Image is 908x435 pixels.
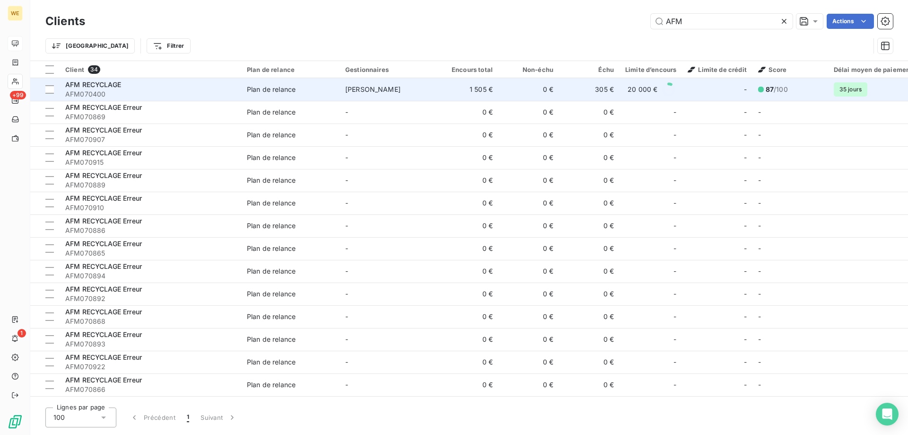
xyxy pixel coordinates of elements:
td: 0 € [498,351,559,373]
div: Plan de relance [247,244,296,253]
span: - [345,358,348,366]
span: - [673,107,676,117]
td: 0 € [498,169,559,192]
span: - [345,381,348,389]
td: 0 € [438,237,498,260]
button: Actions [827,14,874,29]
td: 0 € [498,328,559,351]
span: - [345,290,348,298]
span: AFM RECYCLAGE Erreur [65,103,142,111]
span: AFM070915 [65,158,236,167]
span: - [758,108,761,116]
span: - [673,153,676,162]
span: AFM RECYCLAGE Erreur [65,308,142,316]
span: - [758,267,761,275]
span: - [673,221,676,231]
td: 0 € [498,124,559,146]
span: - [744,266,747,276]
span: AFM070892 [65,294,236,303]
span: - [673,244,676,253]
span: AFM RECYCLAGE Erreur [65,330,142,338]
td: 0 € [559,328,620,351]
div: Plan de relance [247,312,296,321]
div: Non-échu [504,66,553,73]
span: - [673,357,676,367]
td: 0 € [559,351,620,373]
span: - [345,108,348,116]
div: Encours total [444,66,493,73]
span: - [744,85,747,94]
span: 20 000 € [628,85,657,94]
div: Plan de relance [247,335,296,344]
span: - [345,153,348,161]
td: 0 € [438,214,498,237]
span: - [673,130,676,140]
td: 0 € [559,124,620,146]
input: Rechercher [651,14,793,29]
td: 0 € [559,305,620,328]
button: 1 [181,408,195,427]
span: 35 jours [834,82,867,97]
span: - [673,176,676,185]
td: 0 € [438,101,498,124]
span: AFM070894 [65,271,236,281]
td: 0 € [559,192,620,214]
span: 87 [766,85,774,93]
button: Filtrer [147,38,190,53]
h3: Clients [45,13,85,30]
span: AFM070893 [65,339,236,349]
div: Plan de relance [247,221,296,231]
td: 0 € [498,260,559,283]
td: 0 € [438,283,498,305]
span: Score [758,66,787,73]
td: 0 € [438,351,498,373]
span: - [744,312,747,321]
div: Plan de relance [247,107,296,117]
span: +99 [10,91,26,99]
span: - [744,357,747,367]
span: AFM RECYCLAGE Erreur [65,399,142,407]
span: AFM RECYCLAGE Erreur [65,285,142,293]
button: Précédent [124,408,181,427]
span: - [673,289,676,299]
div: Plan de relance [247,66,334,73]
span: Client [65,66,84,73]
span: - [345,131,348,139]
span: AFM RECYCLAGE Erreur [65,240,142,248]
span: - [758,381,761,389]
span: AFM RECYCLAGE Erreur [65,353,142,361]
span: AFM RECYCLAGE Erreur [65,171,142,179]
span: - [673,266,676,276]
td: 0 € [438,169,498,192]
span: - [758,131,761,139]
span: - [744,107,747,117]
span: AFM RECYCLAGE Erreur [65,376,142,384]
span: AFM070910 [65,203,236,213]
img: Logo LeanPay [8,414,23,429]
span: - [345,267,348,275]
span: - [758,199,761,207]
span: AFM070907 [65,135,236,144]
div: Échu [565,66,614,73]
td: 0 € [498,396,559,419]
span: 1 [187,413,189,422]
span: AFM070889 [65,180,236,190]
div: Plan de relance [247,153,296,162]
span: AFM070400 [65,89,236,99]
div: Open Intercom Messenger [876,403,899,426]
td: 0 € [559,101,620,124]
span: - [345,222,348,230]
td: 0 € [438,192,498,214]
td: 0 € [498,283,559,305]
span: - [345,312,348,320]
div: Plan de relance [247,85,296,94]
span: - [758,290,761,298]
td: 0 € [559,169,620,192]
div: Plan de relance [247,289,296,299]
td: 0 € [498,192,559,214]
td: 0 € [498,214,559,237]
span: - [758,335,761,343]
td: 305 € [559,78,620,101]
div: Gestionnaires [345,66,432,73]
span: - [673,312,676,321]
